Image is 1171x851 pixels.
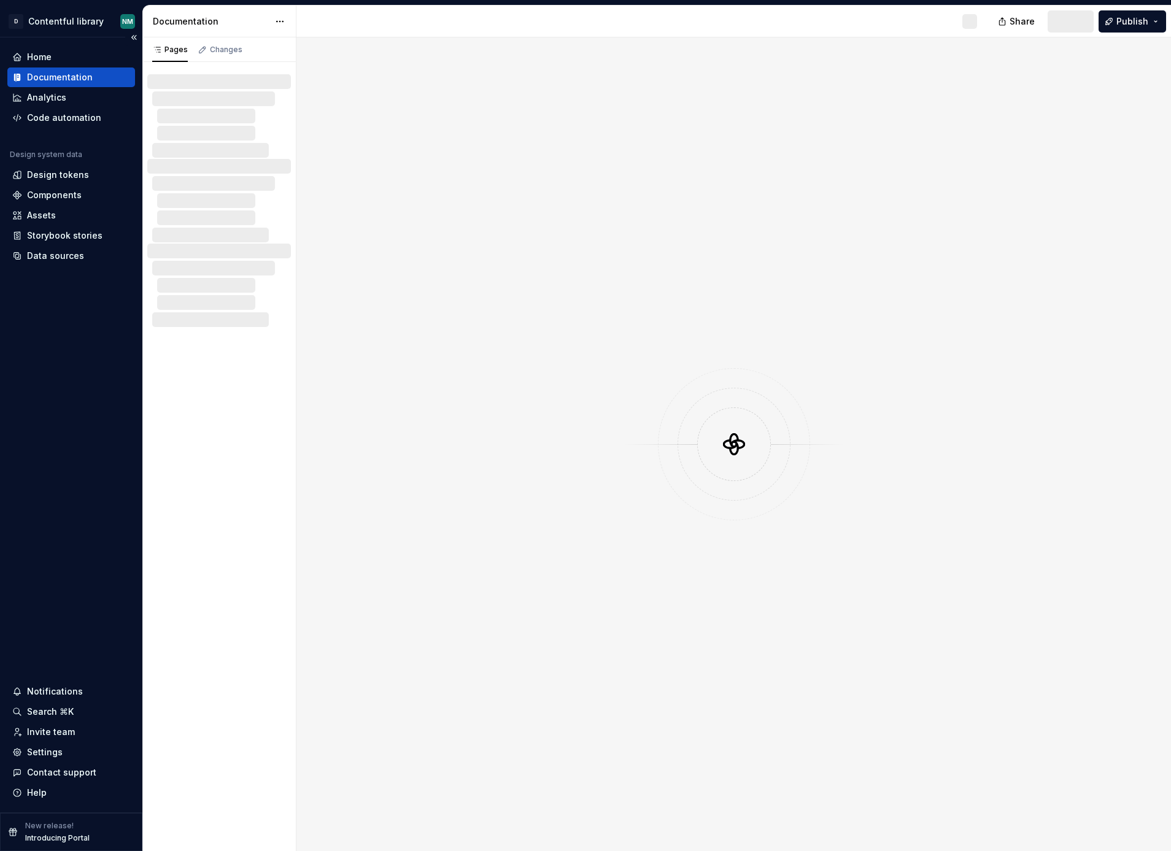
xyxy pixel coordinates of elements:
div: Design tokens [27,169,89,181]
div: Storybook stories [27,229,102,242]
div: Help [27,787,47,799]
div: Changes [210,45,242,55]
div: Data sources [27,250,84,262]
a: Data sources [7,246,135,266]
span: Publish [1116,15,1148,28]
div: Components [27,189,82,201]
button: Contact support [7,763,135,782]
div: Notifications [27,685,83,698]
button: Notifications [7,682,135,701]
button: Help [7,783,135,803]
button: Share [992,10,1043,33]
p: Introducing Portal [25,833,90,843]
div: Settings [27,746,63,758]
div: Contentful library [28,15,104,28]
a: Documentation [7,67,135,87]
span: Share [1010,15,1035,28]
div: Assets [27,209,56,221]
p: New release! [25,821,74,831]
a: Settings [7,742,135,762]
div: Invite team [27,726,75,738]
a: Invite team [7,722,135,742]
div: Code automation [27,112,101,124]
div: NM [122,17,133,26]
div: Search ⌘K [27,706,74,718]
button: DContentful libraryNM [2,8,140,34]
button: Collapse sidebar [125,29,142,46]
a: Code automation [7,108,135,128]
div: Home [27,51,52,63]
a: Components [7,185,135,205]
div: Documentation [27,71,93,83]
button: Publish [1099,10,1166,33]
a: Design tokens [7,165,135,185]
div: Contact support [27,766,96,779]
a: Analytics [7,88,135,107]
a: Storybook stories [7,226,135,245]
div: Analytics [27,91,66,104]
button: Search ⌘K [7,702,135,722]
a: Assets [7,206,135,225]
a: Home [7,47,135,67]
div: Design system data [10,150,82,160]
div: Pages [152,45,188,55]
div: Documentation [153,15,269,28]
div: D [9,14,23,29]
